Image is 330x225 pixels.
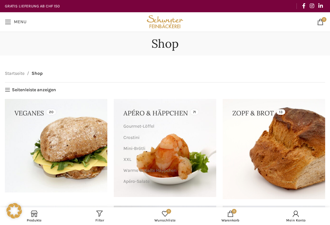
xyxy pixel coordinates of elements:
[198,209,263,223] a: 0 Warenkorb
[198,209,263,223] div: My cart
[5,70,24,77] a: Startseite
[5,87,56,93] a: Seitenleiste anzeigen
[232,209,237,214] span: 0
[316,1,325,11] a: Linkedin social link
[123,176,205,187] a: Apéro-Salate
[123,143,205,154] a: Mini-Brötli
[2,15,30,28] a: Open mobile menu
[307,1,316,11] a: Instagram social link
[123,132,205,143] a: Crostini
[266,218,325,222] span: Mein Konto
[123,187,205,198] a: Mini-Süsses
[145,19,185,24] a: Site logo
[123,165,205,176] a: Warme & Kalte Häppchen
[322,17,326,22] span: 0
[166,209,171,214] span: 0
[67,209,132,223] a: Filter
[263,209,328,223] a: Mein Konto
[300,1,307,11] a: Facebook social link
[2,209,67,223] a: Produkte
[132,209,198,223] div: Meine Wunschliste
[14,20,26,24] span: Menu
[123,154,205,165] a: XXL
[136,218,195,222] span: Wunschliste
[151,37,179,51] h1: Shop
[5,4,60,8] strong: GRATIS LIEFERUNG AB CHF 150
[70,218,129,222] span: Filter
[5,218,64,222] span: Produkte
[32,70,43,77] span: Shop
[5,70,43,77] nav: Breadcrumb
[123,121,205,132] a: Gourmet-Löffel
[201,218,260,222] span: Warenkorb
[145,12,185,32] img: Bäckerei Schwyter
[314,15,327,28] a: 0
[132,209,198,223] a: 0 Wunschliste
